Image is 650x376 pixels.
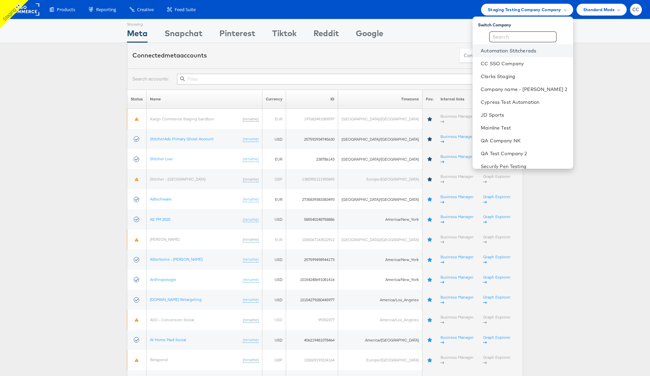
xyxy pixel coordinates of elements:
a: Graph Explorer [483,234,511,245]
a: [PERSON_NAME] [150,237,179,242]
td: EUR [262,149,286,169]
input: Search [489,31,557,42]
td: America/New_York [338,270,422,290]
a: Automation Stitcherads [481,47,567,54]
a: Graph Explorer [483,335,511,345]
a: Kargo Commerce Staging Sandbox [150,116,214,121]
th: ID [286,90,338,109]
th: Name [147,90,262,109]
td: USD [262,330,286,350]
td: 257592934745630 [286,129,338,149]
a: Business Manager [440,295,474,305]
td: 99352377 [286,310,338,330]
a: (rename) [243,116,259,122]
span: Reporting [96,6,116,13]
div: Switch Company [478,19,573,28]
div: Google [356,27,383,43]
a: Business Manager [440,275,474,285]
span: Feed Suite [175,6,196,13]
a: Anthropologie [150,277,176,282]
div: Showing [127,19,148,27]
a: Graph Explorer [483,254,511,265]
a: (rename) [243,357,259,363]
input: Filter [177,74,518,85]
a: Business Manager [440,114,474,124]
a: Clarks Staging [481,73,567,80]
a: Business Manager [440,254,474,265]
a: StitcherAds Primary Ghost Account [150,136,214,141]
td: EUR [262,189,286,209]
a: (rename) [243,196,259,202]
a: (rename) [243,136,259,142]
td: [GEOGRAPHIC_DATA]/[GEOGRAPHIC_DATA] [338,109,422,129]
td: 1382902121955843 [286,169,338,189]
a: (rename) [243,177,259,182]
td: EUR [262,109,286,129]
a: Business Manager [440,134,474,144]
td: USD [262,129,286,149]
a: Graph Explorer [483,295,511,305]
a: QA Company NK [481,137,567,144]
a: [DOMAIN_NAME] Retargeting [150,297,201,302]
td: 585540248758886 [286,209,338,229]
td: America/New_York [338,250,422,269]
td: 1006067143522912 [286,230,338,250]
a: (rename) [243,337,259,343]
td: America/[GEOGRAPHIC_DATA] [338,330,422,350]
a: AE PM 2020 [150,217,170,222]
a: CC SSO Company [481,60,567,67]
a: (rename) [243,156,259,162]
td: EUR [262,230,286,250]
a: Betapond [150,357,168,362]
td: USD [262,310,286,330]
th: Status [127,90,147,109]
td: GBP [262,350,286,370]
a: Business Manager [440,194,474,205]
a: Graph Explorer [483,194,511,205]
a: JD Sports [481,112,567,118]
a: (rename) [243,277,259,283]
div: Connected accounts [132,51,207,60]
td: [GEOGRAPHIC_DATA]/[GEOGRAPHIC_DATA] [338,149,422,169]
a: Business Manager [440,355,474,365]
td: USD [262,209,286,229]
a: Stitcher Live [150,156,173,161]
button: ConnectmetaAccounts [459,48,518,63]
span: Creative [137,6,154,13]
a: (rename) [243,257,259,262]
a: QA Test Company 2 [481,150,567,157]
div: Snapchat [165,27,202,43]
td: America/Los_Angeles [338,290,422,310]
div: Meta [127,27,148,43]
a: Graph Explorer [483,174,511,184]
td: GBP [262,169,286,189]
td: Europe/[GEOGRAPHIC_DATA] [338,169,422,189]
td: 10154248691081416 [286,270,338,290]
td: America/New_York [338,209,422,229]
span: CC [632,7,640,12]
a: Graph Explorer [483,275,511,285]
a: Company name - [PERSON_NAME] 2 [481,86,567,93]
a: Business Manager [440,154,474,164]
td: USD [262,270,286,290]
a: Graph Explorer [483,314,511,325]
td: 406219481078464 [286,330,338,350]
div: Tiktok [272,27,297,43]
a: Business Manager [440,214,474,225]
td: 10154279280445977 [286,290,338,310]
span: Products [57,6,75,13]
a: Securily Pen Testing [481,163,567,170]
td: [GEOGRAPHIC_DATA]/[GEOGRAPHIC_DATA] [338,129,422,149]
td: USD [262,290,286,310]
a: Business Manager [440,234,474,245]
a: Adtechware [150,196,172,202]
a: (rename) [243,217,259,222]
td: USD [262,250,286,269]
a: Albertsons - [PERSON_NAME] [150,257,202,262]
span: meta [165,51,180,59]
td: 257599498944173 [286,250,338,269]
a: Cypress Test Automation [481,99,567,105]
a: (rename) [243,237,259,242]
a: Business Manager [440,335,474,345]
div: Pinterest [219,27,255,43]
